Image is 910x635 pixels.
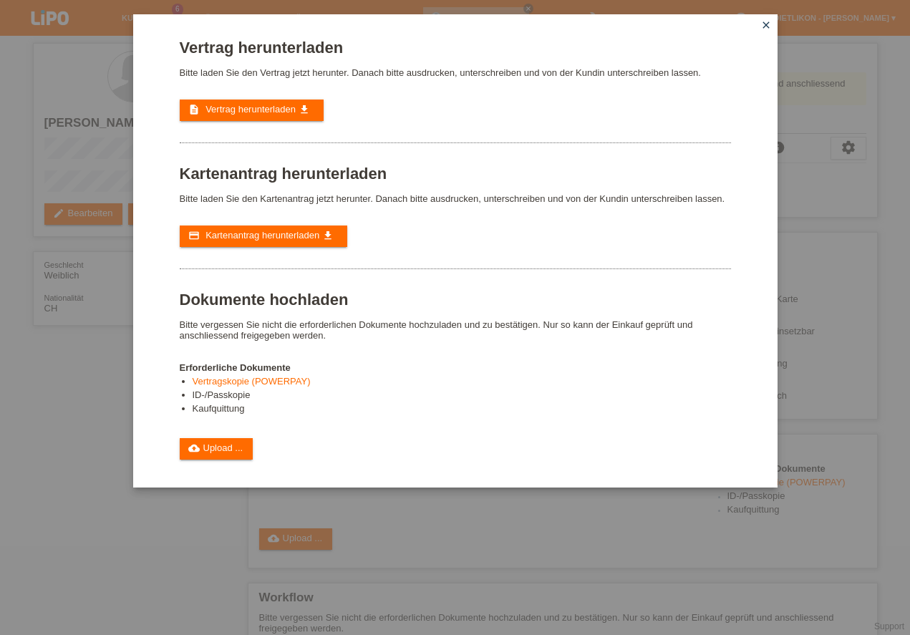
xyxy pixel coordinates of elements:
span: Kartenantrag herunterladen [205,230,319,241]
i: cloud_upload [188,442,200,454]
h1: Kartenantrag herunterladen [180,165,731,183]
a: description Vertrag herunterladen get_app [180,100,324,121]
a: close [757,18,775,34]
a: cloud_uploadUpload ... [180,438,253,460]
a: Vertragskopie (POWERPAY) [193,376,311,387]
li: ID-/Passkopie [193,389,731,403]
h4: Erforderliche Dokumente [180,362,731,373]
i: get_app [322,230,334,241]
i: description [188,104,200,115]
p: Bitte vergessen Sie nicht die erforderlichen Dokumente hochzuladen und zu bestätigen. Nur so kann... [180,319,731,341]
li: Kaufquittung [193,403,731,417]
h1: Vertrag herunterladen [180,39,731,57]
i: get_app [299,104,310,115]
i: credit_card [188,230,200,241]
a: credit_card Kartenantrag herunterladen get_app [180,226,347,247]
span: Vertrag herunterladen [205,104,296,115]
h1: Dokumente hochladen [180,291,731,309]
i: close [760,19,772,31]
p: Bitte laden Sie den Vertrag jetzt herunter. Danach bitte ausdrucken, unterschreiben und von der K... [180,67,731,78]
p: Bitte laden Sie den Kartenantrag jetzt herunter. Danach bitte ausdrucken, unterschreiben und von ... [180,193,731,204]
